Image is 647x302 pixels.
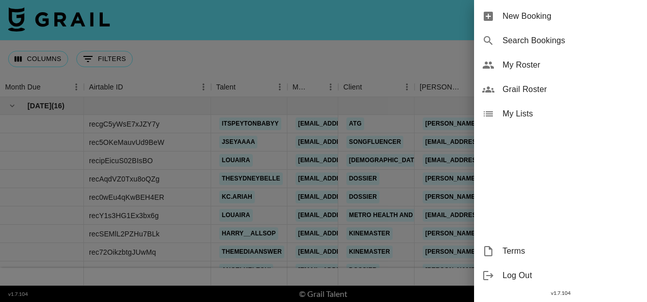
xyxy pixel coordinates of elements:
span: Search Bookings [503,35,639,47]
div: Terms [474,239,647,263]
div: My Lists [474,102,647,126]
div: Grail Roster [474,77,647,102]
span: My Roster [503,59,639,71]
div: v 1.7.104 [474,288,647,298]
span: Grail Roster [503,83,639,96]
span: My Lists [503,108,639,120]
span: Log Out [503,269,639,282]
span: Terms [503,245,639,257]
div: My Roster [474,53,647,77]
div: New Booking [474,4,647,28]
span: New Booking [503,10,639,22]
div: Search Bookings [474,28,647,53]
div: Log Out [474,263,647,288]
